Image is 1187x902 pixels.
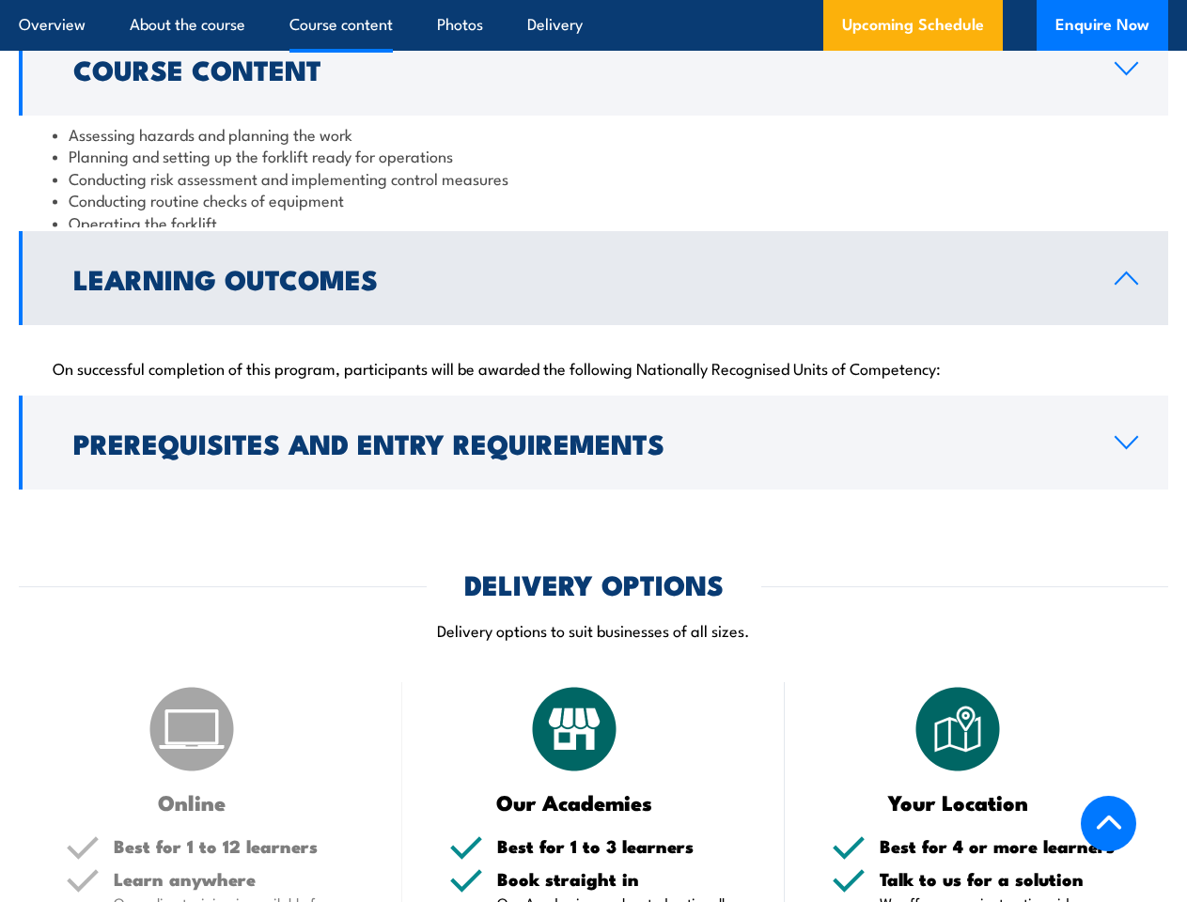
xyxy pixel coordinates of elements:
[832,791,1084,813] h3: Your Location
[880,870,1121,888] h5: Talk to us for a solution
[880,837,1121,855] h5: Best for 4 or more learners
[449,791,701,813] h3: Our Academies
[73,430,1085,455] h2: Prerequisites and Entry Requirements
[73,56,1085,81] h2: Course Content
[53,211,1134,233] li: Operating the forklift
[497,870,739,888] h5: Book straight in
[19,396,1168,490] a: Prerequisites and Entry Requirements
[464,571,724,596] h2: DELIVERY OPTIONS
[53,167,1134,189] li: Conducting risk assessment and implementing control measures
[19,619,1168,641] p: Delivery options to suit businesses of all sizes.
[53,145,1134,166] li: Planning and setting up the forklift ready for operations
[114,870,355,888] h5: Learn anywhere
[53,123,1134,145] li: Assessing hazards and planning the work
[53,189,1134,210] li: Conducting routine checks of equipment
[19,22,1168,116] a: Course Content
[497,837,739,855] h5: Best for 1 to 3 learners
[66,791,318,813] h3: Online
[114,837,355,855] h5: Best for 1 to 12 learners
[73,266,1085,290] h2: Learning Outcomes
[53,358,1134,377] p: On successful completion of this program, participants will be awarded the following Nationally R...
[19,231,1168,325] a: Learning Outcomes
